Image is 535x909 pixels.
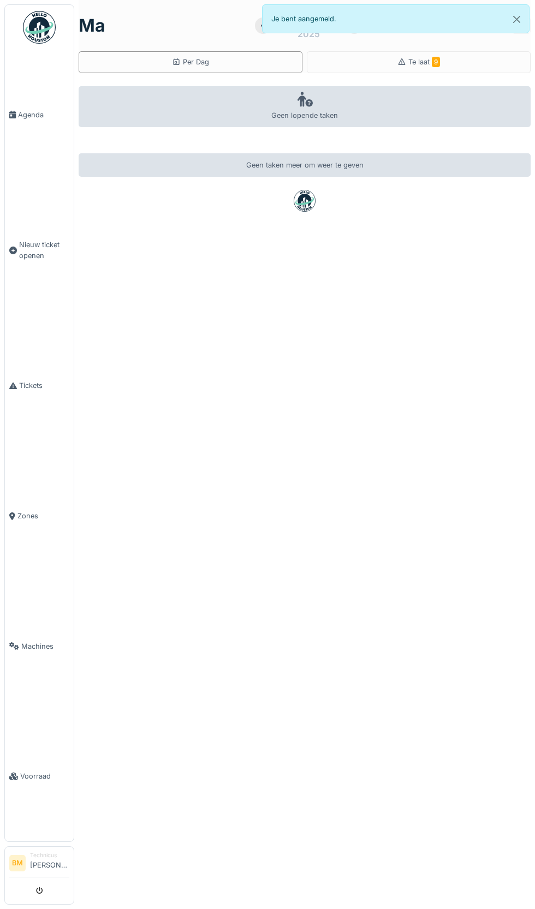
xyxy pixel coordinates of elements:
img: badge-BVDL4wpA.svg [294,190,316,212]
span: 9 [432,57,440,67]
span: Machines [21,641,69,651]
span: Te laat [408,58,440,66]
span: Tickets [19,380,69,391]
a: BM Technicus[PERSON_NAME] [9,851,69,877]
span: Nieuw ticket openen [19,240,69,260]
a: Zones [5,451,74,581]
div: Per Dag [172,57,209,67]
span: Zones [17,511,69,521]
li: BM [9,855,26,871]
span: Voorraad [20,771,69,781]
div: Technicus [30,851,69,859]
a: Nieuw ticket openen [5,180,74,321]
li: [PERSON_NAME] [30,851,69,875]
span: Agenda [18,110,69,120]
div: Je bent aangemeld. [262,4,530,33]
a: Voorraad [5,711,74,842]
div: Geen taken meer om weer te geven [79,153,531,177]
h1: ma [79,15,105,36]
a: Machines [5,581,74,711]
div: Geen lopende taken [79,86,531,127]
a: Tickets [5,321,74,451]
img: Badge_color-CXgf-gQk.svg [23,11,56,44]
div: 2025 [298,27,320,40]
button: Close [504,5,529,34]
a: Agenda [5,50,74,180]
